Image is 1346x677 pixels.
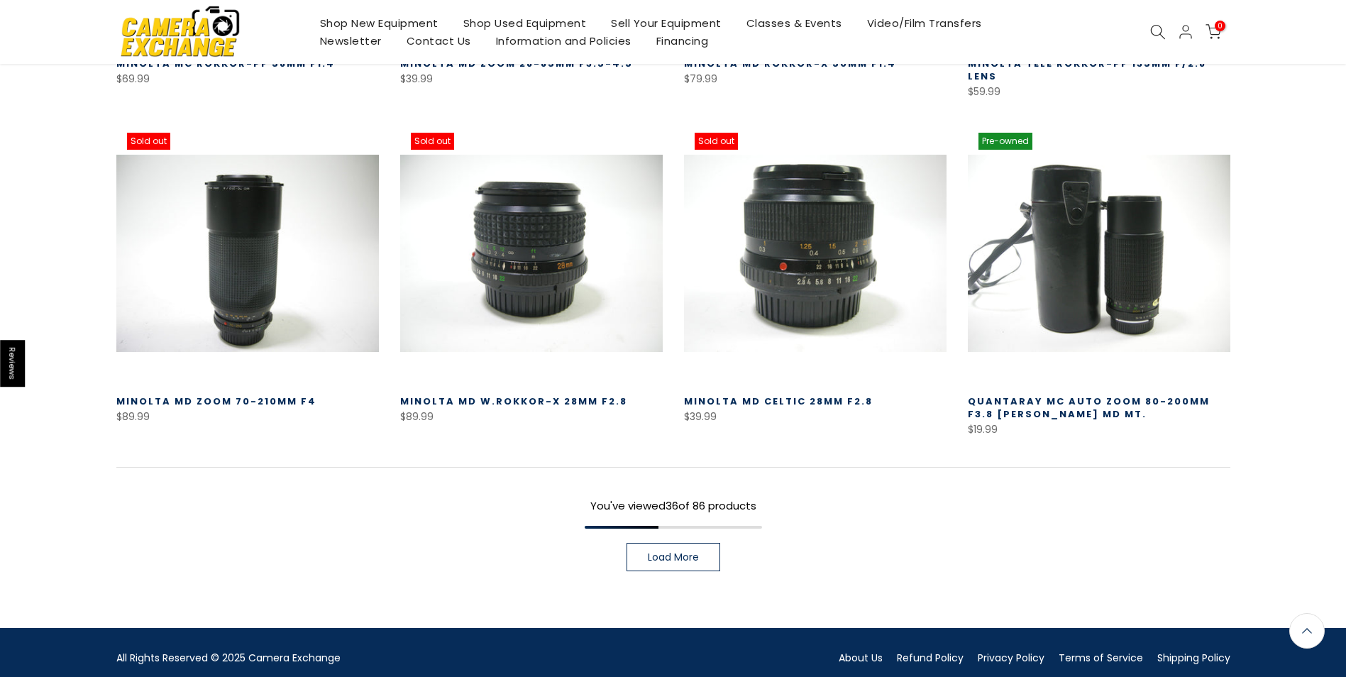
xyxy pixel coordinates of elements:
[968,421,1230,439] div: $19.99
[648,552,699,562] span: Load More
[116,649,663,667] div: All Rights Reserved © 2025 Camera Exchange
[307,14,451,32] a: Shop New Equipment
[599,14,734,32] a: Sell Your Equipment
[734,14,854,32] a: Classes & Events
[968,57,1206,83] a: Minolta Tele Rokkor-PF 135mm f/2.8 Lens
[1206,24,1221,40] a: 0
[897,651,964,665] a: Refund Policy
[116,70,379,88] div: $69.99
[116,408,379,426] div: $89.99
[684,70,947,88] div: $79.99
[978,651,1044,665] a: Privacy Policy
[483,32,644,50] a: Information and Policies
[627,543,720,571] a: Load More
[854,14,994,32] a: Video/Film Transfers
[116,395,316,408] a: Minolta MD Zoom 70-210mm f4
[394,32,483,50] a: Contact Us
[839,651,883,665] a: About Us
[1157,651,1230,665] a: Shipping Policy
[400,70,663,88] div: $39.99
[684,395,873,408] a: Minolta MD Celtic 28mm f2.8
[1059,651,1143,665] a: Terms of Service
[1289,613,1325,649] a: Back to the top
[590,498,756,513] span: You've viewed of 86 products
[451,14,599,32] a: Shop Used Equipment
[1215,21,1225,31] span: 0
[968,395,1210,421] a: Quantaray MC Auto Zoom 80-200mm f3.8 [PERSON_NAME] MD Mt.
[400,408,663,426] div: $89.99
[307,32,394,50] a: Newsletter
[400,395,627,408] a: Minolta MD W.Rokkor-X 28mm f2.8
[968,83,1230,101] div: $59.99
[684,408,947,426] div: $39.99
[644,32,721,50] a: Financing
[666,498,678,513] span: 36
